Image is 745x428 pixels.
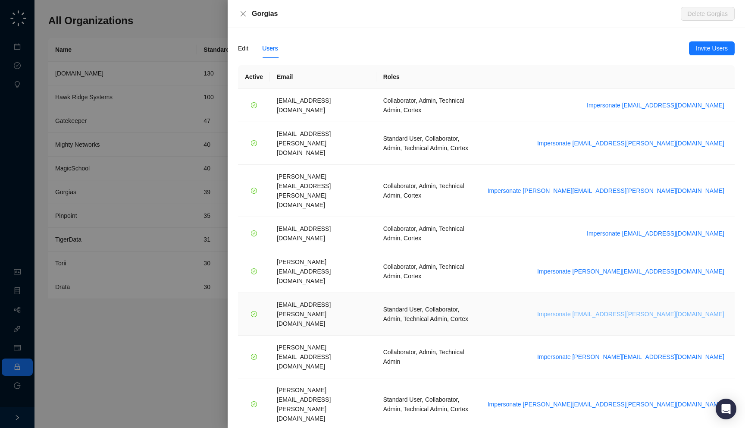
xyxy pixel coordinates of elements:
span: check-circle [251,102,257,108]
button: Impersonate [PERSON_NAME][EMAIL_ADDRESS][PERSON_NAME][DOMAIN_NAME] [484,399,728,409]
button: Close [238,9,248,19]
span: check-circle [251,268,257,274]
span: [PERSON_NAME][EMAIL_ADDRESS][PERSON_NAME][DOMAIN_NAME] [277,387,331,422]
span: Impersonate [PERSON_NAME][EMAIL_ADDRESS][PERSON_NAME][DOMAIN_NAME] [488,186,724,195]
span: check-circle [251,140,257,146]
td: Collaborator, Admin, Technical Admin, Cortex [376,89,477,122]
button: Impersonate [EMAIL_ADDRESS][PERSON_NAME][DOMAIN_NAME] [534,138,728,148]
div: Open Intercom Messenger [716,399,736,419]
div: Gorgias [252,9,681,19]
span: Impersonate [EMAIL_ADDRESS][PERSON_NAME][DOMAIN_NAME] [537,138,724,148]
td: Collaborator, Admin, Technical Admin [376,336,477,378]
button: Impersonate [EMAIL_ADDRESS][DOMAIN_NAME] [583,228,728,239]
span: [EMAIL_ADDRESS][PERSON_NAME][DOMAIN_NAME] [277,301,331,327]
span: [EMAIL_ADDRESS][PERSON_NAME][DOMAIN_NAME] [277,130,331,156]
span: check-circle [251,354,257,360]
span: [PERSON_NAME][EMAIL_ADDRESS][DOMAIN_NAME] [277,344,331,370]
button: Impersonate [PERSON_NAME][EMAIL_ADDRESS][DOMAIN_NAME] [534,352,728,362]
span: [PERSON_NAME][EMAIL_ADDRESS][PERSON_NAME][DOMAIN_NAME] [277,173,331,208]
span: [EMAIL_ADDRESS][DOMAIN_NAME] [277,97,331,113]
div: Edit [238,44,248,53]
span: Impersonate [EMAIL_ADDRESS][DOMAIN_NAME] [587,101,724,110]
button: Impersonate [EMAIL_ADDRESS][PERSON_NAME][DOMAIN_NAME] [534,309,728,319]
span: [EMAIL_ADDRESS][DOMAIN_NAME] [277,225,331,242]
th: Active [238,65,270,89]
span: check-circle [251,188,257,194]
span: check-circle [251,230,257,236]
td: Collaborator, Admin, Technical Admin, Cortex [376,165,477,217]
span: [PERSON_NAME][EMAIL_ADDRESS][DOMAIN_NAME] [277,258,331,284]
button: Impersonate [PERSON_NAME][EMAIL_ADDRESS][DOMAIN_NAME] [534,266,728,277]
span: Impersonate [EMAIL_ADDRESS][PERSON_NAME][DOMAIN_NAME] [537,309,724,319]
span: Impersonate [EMAIL_ADDRESS][DOMAIN_NAME] [587,229,724,238]
div: Users [262,44,278,53]
span: Impersonate [PERSON_NAME][EMAIL_ADDRESS][DOMAIN_NAME] [537,352,724,362]
span: Impersonate [PERSON_NAME][EMAIL_ADDRESS][PERSON_NAME][DOMAIN_NAME] [488,400,724,409]
button: Delete Gorgias [681,7,735,21]
span: Impersonate [PERSON_NAME][EMAIL_ADDRESS][DOMAIN_NAME] [537,267,724,276]
span: check-circle [251,401,257,407]
span: Invite Users [696,44,728,53]
button: Impersonate [PERSON_NAME][EMAIL_ADDRESS][PERSON_NAME][DOMAIN_NAME] [484,186,728,196]
span: close [240,10,247,17]
td: Standard User, Collaborator, Admin, Technical Admin, Cortex [376,122,477,165]
span: check-circle [251,311,257,317]
td: Collaborator, Admin, Technical Admin, Cortex [376,250,477,293]
button: Invite Users [689,41,735,55]
td: Collaborator, Admin, Technical Admin, Cortex [376,217,477,250]
button: Impersonate [EMAIL_ADDRESS][DOMAIN_NAME] [583,100,728,110]
th: Email [270,65,376,89]
th: Roles [376,65,477,89]
td: Standard User, Collaborator, Admin, Technical Admin, Cortex [376,293,477,336]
